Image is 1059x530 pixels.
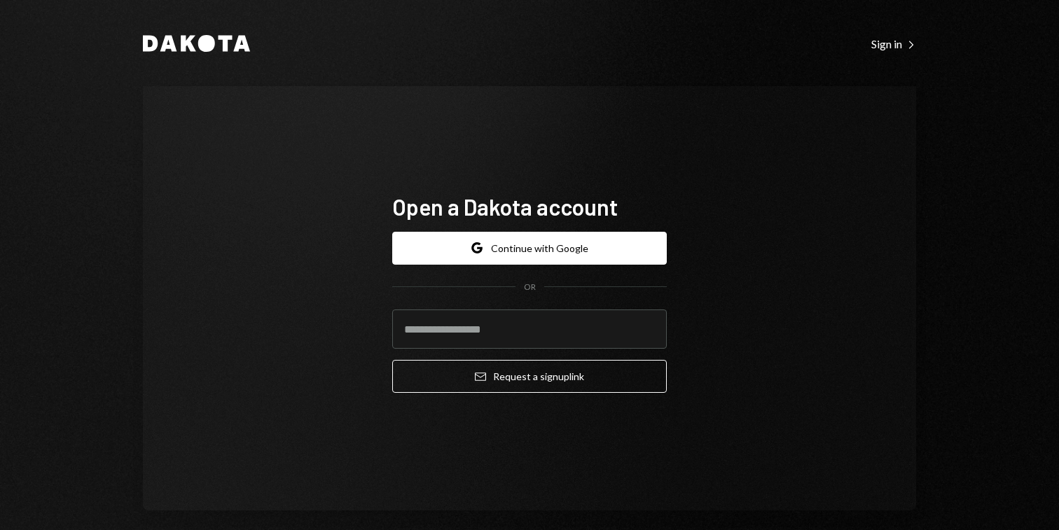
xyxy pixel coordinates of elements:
a: Sign in [871,36,916,51]
div: Sign in [871,37,916,51]
h1: Open a Dakota account [392,193,667,221]
button: Request a signuplink [392,360,667,393]
div: OR [524,281,536,293]
button: Continue with Google [392,232,667,265]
